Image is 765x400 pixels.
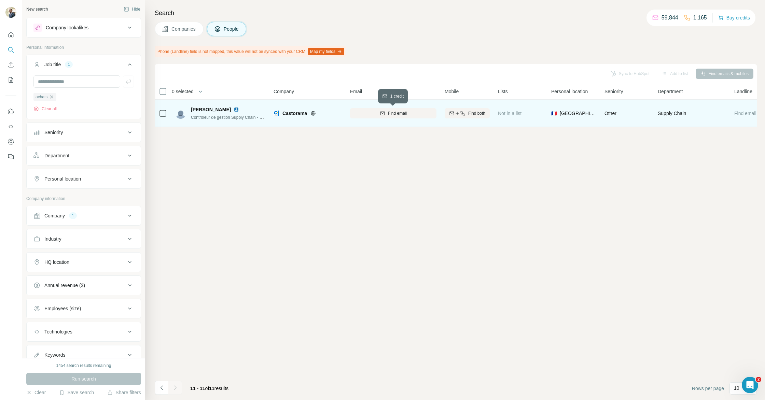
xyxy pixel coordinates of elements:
[205,386,209,391] span: of
[282,110,307,117] span: Castorama
[350,88,362,95] span: Email
[5,151,16,163] button: Feedback
[445,88,459,95] span: Mobile
[27,124,141,141] button: Seniority
[65,61,73,68] div: 1
[190,386,228,391] span: results
[388,110,407,116] span: Find email
[5,120,16,133] button: Use Surfe API
[5,29,16,41] button: Quick start
[33,106,57,112] button: Clear all
[468,110,485,116] span: Find both
[734,385,739,391] p: 10
[44,152,69,159] div: Department
[209,386,214,391] span: 11
[5,135,16,148] button: Dashboard
[27,347,141,363] button: Keywords
[191,114,290,120] span: Contrôleur de gestion Supply Chain - Stocks et Achats
[155,381,168,395] button: Navigate to previous page
[36,94,47,100] span: achats
[274,111,279,116] img: Logo of Castorama
[44,235,61,242] div: Industry
[27,171,141,187] button: Personal location
[27,147,141,164] button: Department
[224,26,239,32] span: People
[498,88,508,95] span: Lists
[56,362,111,369] div: 1454 search results remaining
[658,110,686,117] span: Supply Chain
[190,386,205,391] span: 11 - 11
[551,88,588,95] span: Personal location
[693,14,707,22] p: 1,165
[692,385,724,392] span: Rows per page
[756,377,761,382] span: 2
[171,26,196,32] span: Companies
[498,111,521,116] span: Not in a list
[44,212,65,219] div: Company
[119,4,145,14] button: Hide
[742,377,758,393] iframe: Intercom live chat
[551,110,557,117] span: 🇫🇷
[662,14,678,22] p: 59,844
[26,389,46,396] button: Clear
[350,108,436,118] button: Find email
[27,208,141,224] button: Company1
[191,106,231,113] span: [PERSON_NAME]
[27,300,141,317] button: Employees (size)
[5,105,16,118] button: Use Surfe on LinkedIn
[27,231,141,247] button: Industry
[718,13,750,23] button: Buy credits
[44,282,85,289] div: Annual revenue ($)
[44,129,63,136] div: Seniority
[734,88,752,95] span: Landline
[44,259,69,266] div: HQ location
[59,389,94,396] button: Save search
[26,196,141,202] p: Company information
[155,46,346,57] div: Phone (Landline) field is not mapped, this value will not be synced with your CRM
[27,254,141,270] button: HQ location
[27,324,141,340] button: Technologies
[155,8,757,18] h4: Search
[46,24,88,31] div: Company lookalikes
[26,6,48,12] div: New search
[27,19,141,36] button: Company lookalikes
[658,88,683,95] span: Department
[44,352,65,358] div: Keywords
[27,277,141,294] button: Annual revenue ($)
[44,328,72,335] div: Technologies
[27,56,141,75] button: Job title1
[26,44,141,51] p: Personal information
[44,175,81,182] div: Personal location
[604,111,616,116] span: Other
[172,88,194,95] span: 0 selected
[44,61,61,68] div: Job title
[560,110,596,117] span: [GEOGRAPHIC_DATA]
[234,107,239,112] img: LinkedIn logo
[604,88,623,95] span: Seniority
[5,7,16,18] img: Avatar
[308,48,344,55] button: Map my fields
[5,44,16,56] button: Search
[69,213,77,219] div: 1
[175,108,186,119] img: Avatar
[107,389,141,396] button: Share filters
[274,88,294,95] span: Company
[445,108,490,118] button: Find both
[5,74,16,86] button: My lists
[44,305,81,312] div: Employees (size)
[5,59,16,71] button: Enrich CSV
